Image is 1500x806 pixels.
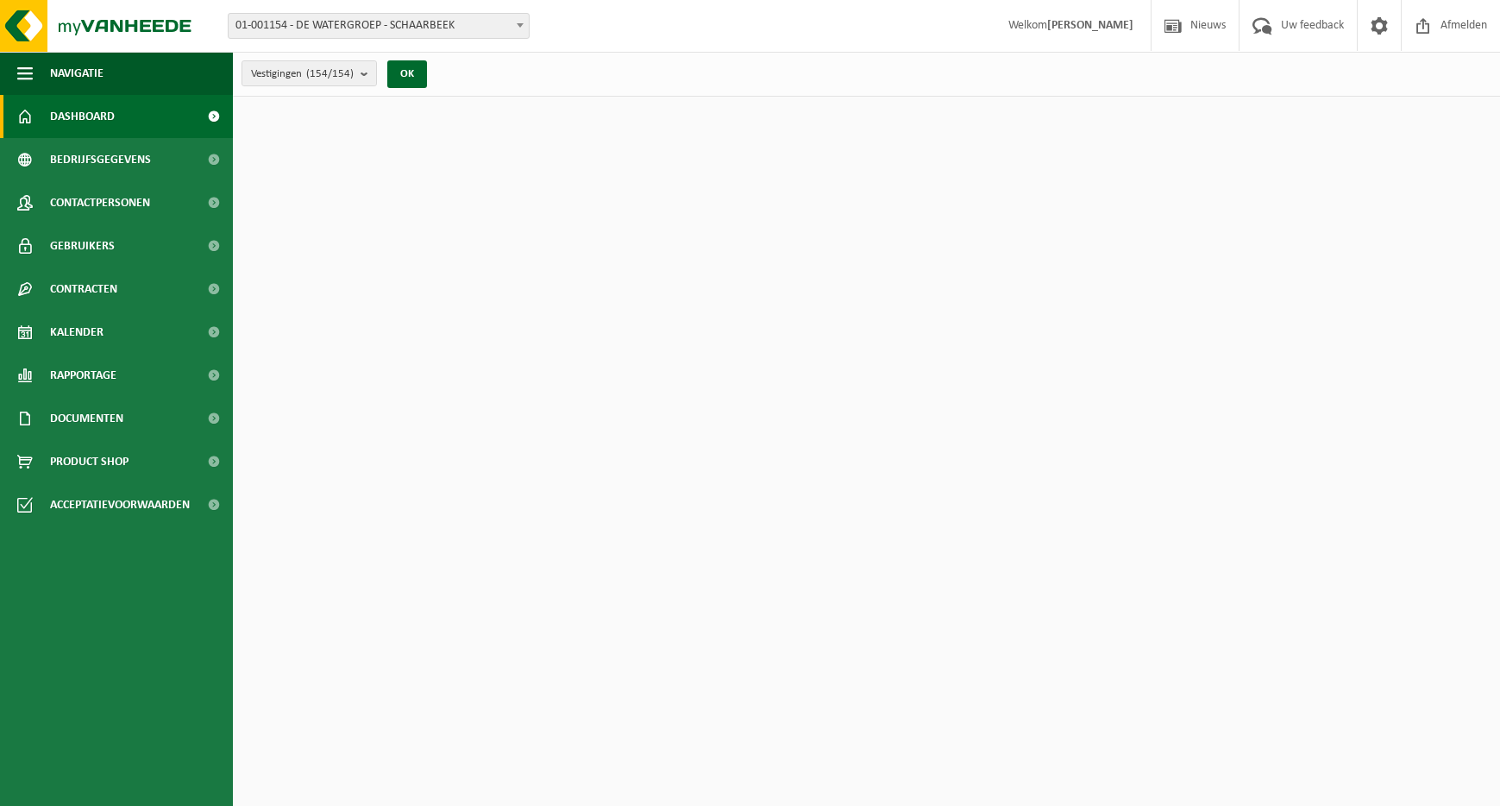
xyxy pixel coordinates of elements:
[228,13,530,39] span: 01-001154 - DE WATERGROEP - SCHAARBEEK
[251,61,354,87] span: Vestigingen
[50,52,104,95] span: Navigatie
[50,268,117,311] span: Contracten
[387,60,427,88] button: OK
[50,95,115,138] span: Dashboard
[50,483,190,526] span: Acceptatievoorwaarden
[242,60,377,86] button: Vestigingen(154/154)
[50,397,123,440] span: Documenten
[50,311,104,354] span: Kalender
[50,224,115,268] span: Gebruikers
[50,354,116,397] span: Rapportage
[229,14,529,38] span: 01-001154 - DE WATERGROEP - SCHAARBEEK
[50,440,129,483] span: Product Shop
[306,68,354,79] count: (154/154)
[50,181,150,224] span: Contactpersonen
[50,138,151,181] span: Bedrijfsgegevens
[1047,19,1133,32] strong: [PERSON_NAME]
